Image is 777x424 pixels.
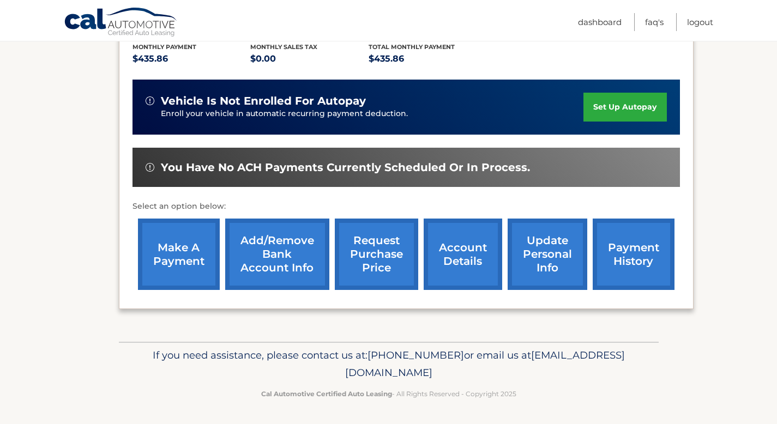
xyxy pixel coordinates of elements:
[250,51,369,66] p: $0.00
[593,219,674,290] a: payment history
[345,349,625,379] span: [EMAIL_ADDRESS][DOMAIN_NAME]
[250,43,317,51] span: Monthly sales Tax
[369,51,487,66] p: $435.86
[578,13,622,31] a: Dashboard
[132,51,251,66] p: $435.86
[508,219,587,290] a: update personal info
[146,163,154,172] img: alert-white.svg
[161,161,530,174] span: You have no ACH payments currently scheduled or in process.
[687,13,713,31] a: Logout
[225,219,329,290] a: Add/Remove bank account info
[335,219,418,290] a: request purchase price
[161,108,584,120] p: Enroll your vehicle in automatic recurring payment deduction.
[583,93,666,122] a: set up autopay
[126,388,652,399] p: - All Rights Reserved - Copyright 2025
[132,200,680,213] p: Select an option below:
[261,390,392,398] strong: Cal Automotive Certified Auto Leasing
[64,7,178,39] a: Cal Automotive
[369,43,455,51] span: Total Monthly Payment
[368,349,464,361] span: [PHONE_NUMBER]
[146,96,154,105] img: alert-white.svg
[645,13,664,31] a: FAQ's
[138,219,220,290] a: make a payment
[161,94,366,108] span: vehicle is not enrolled for autopay
[126,347,652,381] p: If you need assistance, please contact us at: or email us at
[424,219,502,290] a: account details
[132,43,196,51] span: Monthly Payment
